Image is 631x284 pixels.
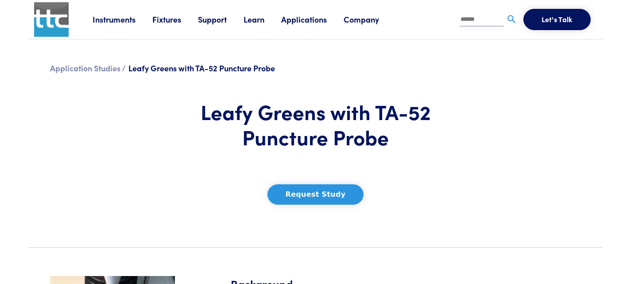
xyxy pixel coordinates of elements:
[152,14,198,25] a: Fixtures
[50,62,126,74] a: Application Studies /
[93,14,152,25] a: Instruments
[523,9,591,30] button: Let's Talk
[198,14,244,25] a: Support
[344,14,396,25] a: Company
[244,14,281,25] a: Learn
[186,99,446,150] h1: Leafy Greens with TA-52 Puncture Probe
[267,184,364,205] button: Request Study
[281,14,344,25] a: Applications
[128,62,275,74] span: Leafy Greens with TA-52 Puncture Probe
[34,2,69,37] img: ttc_logo_1x1_v1.0.png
